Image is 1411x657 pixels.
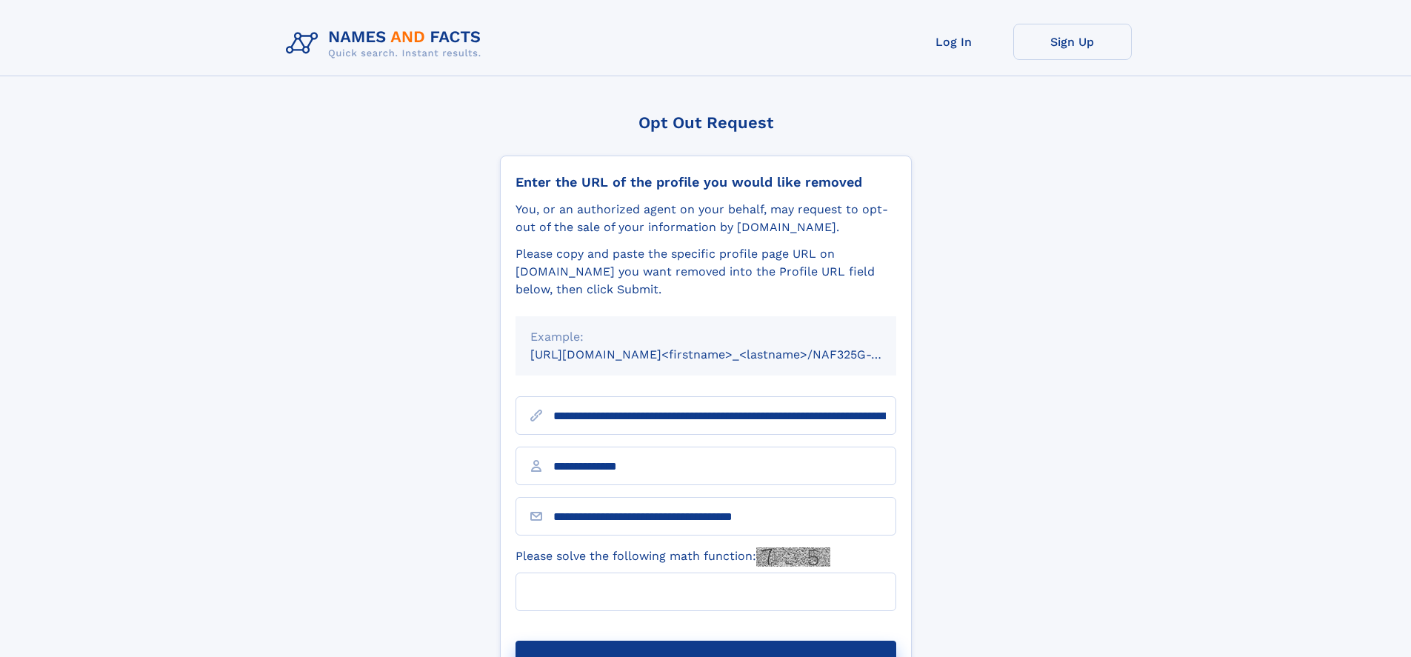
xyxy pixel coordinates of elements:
[516,547,830,567] label: Please solve the following math function:
[1013,24,1132,60] a: Sign Up
[530,328,881,346] div: Example:
[895,24,1013,60] a: Log In
[280,24,493,64] img: Logo Names and Facts
[516,245,896,299] div: Please copy and paste the specific profile page URL on [DOMAIN_NAME] you want removed into the Pr...
[530,347,924,361] small: [URL][DOMAIN_NAME]<firstname>_<lastname>/NAF325G-xxxxxxxx
[516,174,896,190] div: Enter the URL of the profile you would like removed
[500,113,912,132] div: Opt Out Request
[516,201,896,236] div: You, or an authorized agent on your behalf, may request to opt-out of the sale of your informatio...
